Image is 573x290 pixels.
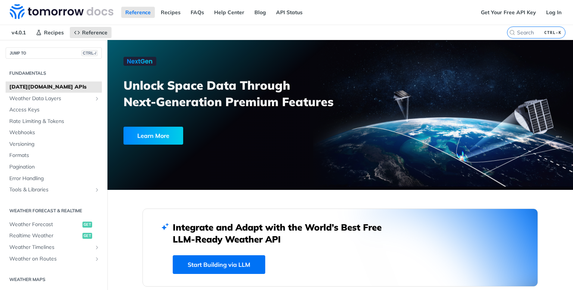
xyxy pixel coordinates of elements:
span: Error Handling [9,175,100,182]
a: Start Building via LLM [173,255,265,274]
h2: Weather Forecast & realtime [6,207,102,214]
button: Show subpages for Tools & Libraries [94,187,100,193]
a: Versioning [6,139,102,150]
button: Show subpages for Weather Timelines [94,244,100,250]
span: Weather Timelines [9,244,92,251]
span: Recipes [44,29,64,36]
a: Rate Limiting & Tokens [6,116,102,127]
a: Error Handling [6,173,102,184]
span: Weather Forecast [9,221,81,228]
a: Weather on RoutesShow subpages for Weather on Routes [6,253,102,265]
a: Recipes [32,27,68,38]
h3: Unlock Space Data Through Next-Generation Premium Features [123,77,348,110]
a: Access Keys [6,104,102,115]
span: Formats [9,152,100,159]
span: get [82,233,92,239]
svg: Search [509,30,515,36]
a: Help Center [210,7,248,18]
a: Reference [70,27,112,38]
img: NextGen [123,57,156,66]
button: Show subpages for Weather on Routes [94,256,100,262]
a: Realtime Weatherget [6,230,102,241]
span: v4.0.1 [7,27,30,38]
a: Weather Forecastget [6,219,102,230]
a: Webhooks [6,127,102,138]
kbd: CTRL-K [542,29,563,36]
a: Formats [6,150,102,161]
button: JUMP TOCTRL-/ [6,47,102,59]
a: Get Your Free API Key [477,7,540,18]
span: Rate Limiting & Tokens [9,118,100,125]
img: Tomorrow.io Weather API Docs [10,4,113,19]
a: Learn More [123,127,303,145]
span: Webhooks [9,129,100,136]
a: Tools & LibrariesShow subpages for Tools & Libraries [6,184,102,195]
a: Reference [121,7,155,18]
h2: Fundamentals [6,70,102,77]
span: Reference [82,29,107,36]
span: Weather Data Layers [9,95,92,102]
a: Blog [250,7,270,18]
a: Weather TimelinesShow subpages for Weather Timelines [6,242,102,253]
h2: Integrate and Adapt with the World’s Best Free LLM-Ready Weather API [173,221,393,245]
a: FAQs [187,7,208,18]
span: get [82,222,92,228]
h2: Weather Maps [6,276,102,283]
a: Recipes [157,7,185,18]
span: Tools & Libraries [9,186,92,194]
button: Show subpages for Weather Data Layers [94,96,100,102]
span: Realtime Weather [9,232,81,240]
span: Weather on Routes [9,255,92,263]
a: Weather Data LayersShow subpages for Weather Data Layers [6,93,102,104]
a: [DATE][DOMAIN_NAME] APIs [6,81,102,93]
a: Pagination [6,161,102,173]
a: Log In [542,7,566,18]
span: Versioning [9,141,100,148]
span: [DATE][DOMAIN_NAME] APIs [9,83,100,91]
div: Learn More [123,127,183,145]
span: Access Keys [9,106,100,114]
span: Pagination [9,163,100,171]
span: CTRL-/ [81,50,98,56]
a: API Status [272,7,307,18]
